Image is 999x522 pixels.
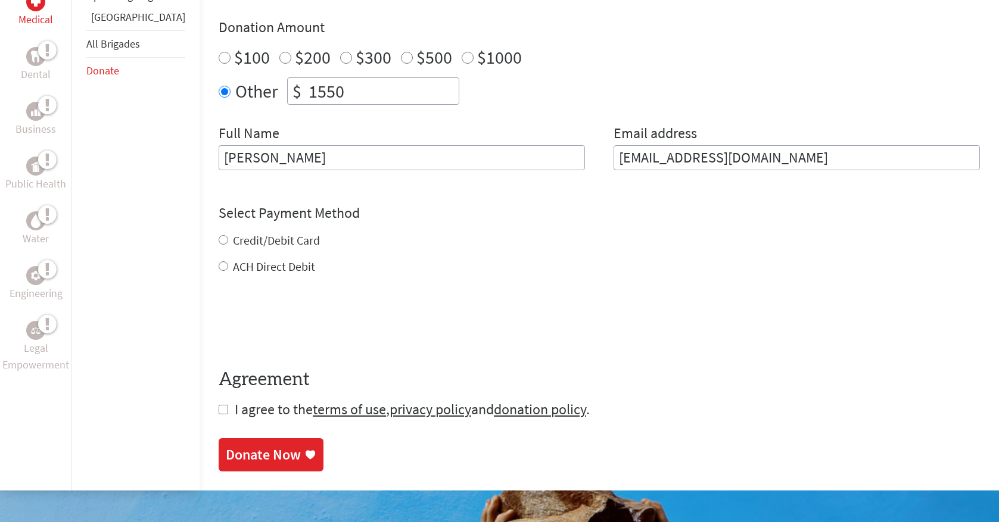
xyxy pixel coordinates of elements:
[219,124,279,145] label: Full Name
[219,299,400,345] iframe: reCAPTCHA
[5,176,66,192] p: Public Health
[219,18,980,37] h4: Donation Amount
[614,124,697,145] label: Email address
[26,47,45,66] div: Dental
[5,157,66,192] a: Public HealthPublic Health
[234,46,270,68] label: $100
[416,46,452,68] label: $500
[219,369,980,390] h4: Agreement
[21,47,51,83] a: DentalDental
[2,321,69,373] a: Legal EmpowermentLegal Empowerment
[10,285,63,302] p: Engineering
[86,58,185,84] li: Donate
[86,9,185,30] li: Ghana
[31,51,41,62] img: Dental
[219,204,980,223] h4: Select Payment Method
[306,78,459,104] input: Enter Amount
[18,11,53,28] p: Medical
[219,145,585,170] input: Enter Full Name
[23,211,49,247] a: WaterWater
[288,78,306,104] div: $
[31,271,41,280] img: Engineering
[233,259,315,274] label: ACH Direct Debit
[86,64,119,77] a: Donate
[26,321,45,340] div: Legal Empowerment
[226,445,301,464] div: Donate Now
[15,102,56,137] a: BusinessBusiness
[235,400,590,418] span: I agree to the , and .
[91,10,185,24] a: [GEOGRAPHIC_DATA]
[26,157,45,176] div: Public Health
[390,400,471,418] a: privacy policy
[2,340,69,373] p: Legal Empowerment
[26,266,45,285] div: Engineering
[31,214,41,228] img: Water
[31,327,41,334] img: Legal Empowerment
[494,400,586,418] a: donation policy
[31,160,41,172] img: Public Health
[86,37,140,51] a: All Brigades
[614,145,980,170] input: Your Email
[15,121,56,137] p: Business
[26,211,45,230] div: Water
[26,102,45,121] div: Business
[313,400,386,418] a: terms of use
[21,66,51,83] p: Dental
[233,233,320,248] label: Credit/Debit Card
[356,46,391,68] label: $300
[235,77,278,105] label: Other
[86,30,185,58] li: All Brigades
[31,107,41,116] img: Business
[23,230,49,247] p: Water
[10,266,63,302] a: EngineeringEngineering
[219,438,323,471] a: Donate Now
[295,46,331,68] label: $200
[477,46,522,68] label: $1000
